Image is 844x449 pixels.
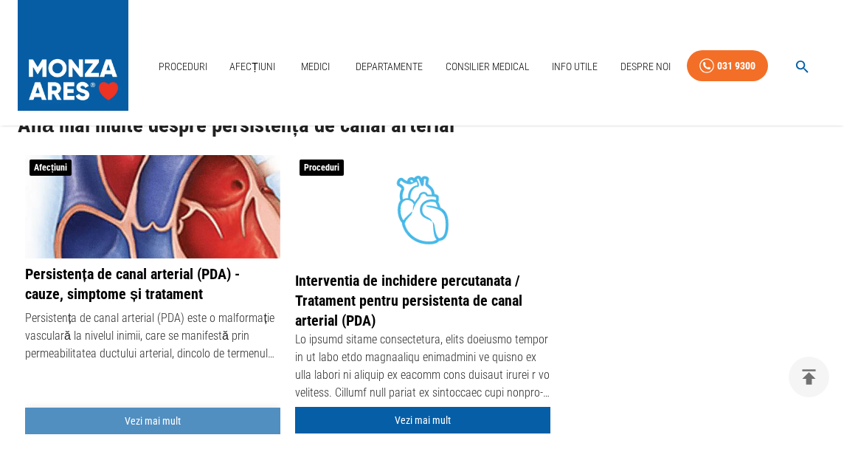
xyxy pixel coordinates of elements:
div: Lo ipsumd sitame consectetura, elits doeiusmo tempor in ut labo etdo magnaaliqu enimadmini ve qui... [295,331,550,405]
a: 031 9300 [687,50,768,82]
h2: Află mai multe despre persistența de canal arterial [18,114,826,137]
div: Persistența de canal arterial (PDA) este o malformație vasculară la nivelul inimii, care se manif... [25,309,280,363]
a: Consilier Medical [440,52,536,82]
a: Vezi mai mult [295,407,550,434]
button: delete [789,357,829,397]
div: 031 9300 [717,57,755,75]
a: Interventia de inchidere percutanata / Tratament pentru persistenta de canal arterial (PDA) [295,272,522,329]
a: Vezi mai mult [25,408,280,435]
a: Medici [291,52,339,82]
a: Despre Noi [615,52,677,82]
a: Departamente [350,52,429,82]
a: Persistența de canal arterial (PDA) - cauze, simptome și tratament [25,264,280,304]
a: Afecțiuni [224,52,281,82]
a: Proceduri [153,52,213,82]
a: Info Utile [546,52,603,82]
span: Afecțiuni [30,160,72,176]
span: Proceduri [300,160,344,176]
